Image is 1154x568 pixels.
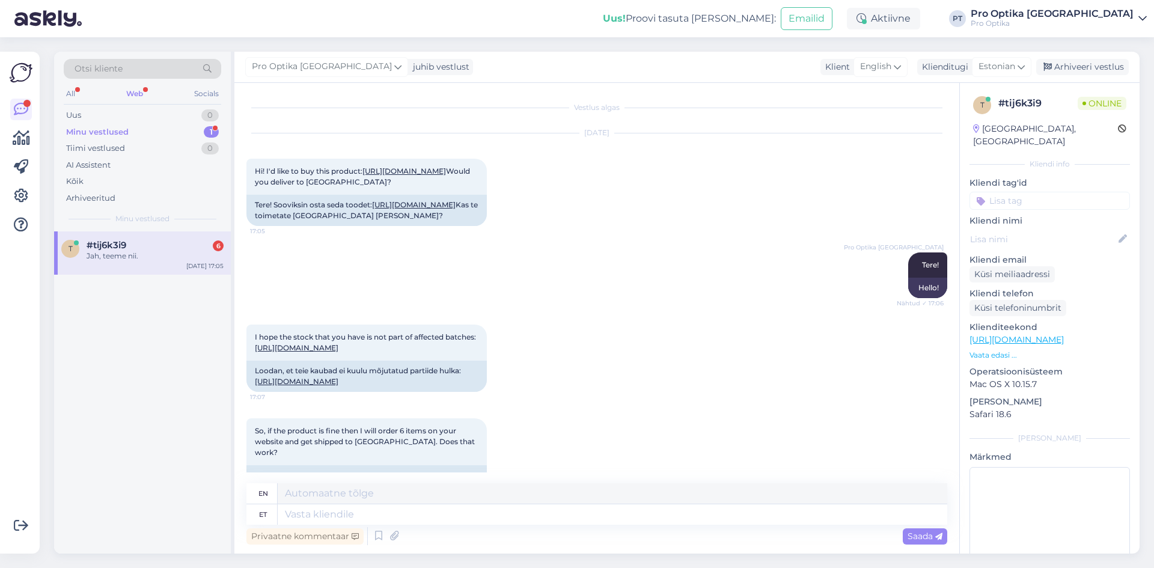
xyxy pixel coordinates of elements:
div: PT [949,10,966,27]
p: Kliendi telefon [969,287,1130,300]
span: So, if the product is fine then I will order 6 items on your website and get shipped to [GEOGRAPH... [255,426,477,457]
span: I hope the stock that you have is not part of affected batches: [255,332,476,352]
div: juhib vestlust [408,61,469,73]
div: AI Assistent [66,159,111,171]
div: 0 [201,142,219,154]
button: Emailid [781,7,832,30]
div: Loodan, et teie kaubad ei kuulu mõjutatud partiide hulka: [246,361,487,392]
div: Seega, kui toode on korras, siis tellin teie veebisaidilt 6 toodet [PERSON_NAME] need [GEOGRAPHIC... [246,465,487,507]
span: t [69,244,73,253]
div: Pro Optika [971,19,1134,28]
span: 17:05 [250,227,295,236]
div: Klienditugi [917,61,968,73]
p: Kliendi tag'id [969,177,1130,189]
div: Socials [192,86,221,102]
span: Saada [908,531,942,542]
span: Tere! [922,260,939,269]
div: Tiimi vestlused [66,142,125,154]
span: Pro Optika [GEOGRAPHIC_DATA] [844,243,944,252]
div: Arhiveeritud [66,192,115,204]
div: Jah, teeme nii. [87,251,224,261]
p: Mac OS X 10.15.7 [969,378,1130,391]
p: Kliendi email [969,254,1130,266]
a: Pro Optika [GEOGRAPHIC_DATA]Pro Optika [971,9,1147,28]
span: 17:07 [250,392,295,402]
div: [GEOGRAPHIC_DATA], [GEOGRAPHIC_DATA] [973,123,1118,148]
div: et [259,504,267,525]
div: [DATE] [246,127,947,138]
div: Klient [820,61,850,73]
div: Aktiivne [847,8,920,29]
a: [URL][DOMAIN_NAME] [362,166,446,176]
b: Uus! [603,13,626,24]
a: [URL][DOMAIN_NAME] [372,200,456,209]
div: Proovi tasuta [PERSON_NAME]: [603,11,776,26]
div: Küsi telefoninumbrit [969,300,1066,316]
span: Pro Optika [GEOGRAPHIC_DATA] [252,60,392,73]
p: Operatsioonisüsteem [969,365,1130,378]
div: Vestlus algas [246,102,947,113]
p: [PERSON_NAME] [969,395,1130,408]
div: Tere! Sooviksin osta seda toodet: Kas te toimetate [GEOGRAPHIC_DATA] [PERSON_NAME]? [246,195,487,226]
div: 1 [204,126,219,138]
span: Otsi kliente [75,63,123,75]
div: Uus [66,109,81,121]
div: All [64,86,78,102]
span: Hi! I'd like to buy this product: Would you deliver to [GEOGRAPHIC_DATA]? [255,166,472,186]
div: Kliendi info [969,159,1130,169]
span: Minu vestlused [115,213,169,224]
div: Arhiveeri vestlus [1036,59,1129,75]
div: 6 [213,240,224,251]
div: Web [124,86,145,102]
a: [URL][DOMAIN_NAME] [255,377,338,386]
span: Estonian [978,60,1015,73]
span: #tij6k3i9 [87,240,126,251]
span: English [860,60,891,73]
div: [DATE] 17:05 [186,261,224,270]
span: Nähtud ✓ 17:06 [897,299,944,308]
span: t [980,100,985,109]
span: Online [1078,97,1126,110]
input: Lisa tag [969,192,1130,210]
div: Privaatne kommentaar [246,528,364,545]
p: Kliendi nimi [969,215,1130,227]
div: Pro Optika [GEOGRAPHIC_DATA] [971,9,1134,19]
img: Askly Logo [10,61,32,84]
div: Kõik [66,176,84,188]
div: [PERSON_NAME] [969,433,1130,444]
div: Küsi meiliaadressi [969,266,1055,282]
input: Lisa nimi [970,233,1116,246]
div: en [258,483,268,504]
div: # tij6k3i9 [998,96,1078,111]
a: [URL][DOMAIN_NAME] [969,334,1064,345]
p: Vaata edasi ... [969,350,1130,361]
a: [URL][DOMAIN_NAME] [255,343,338,352]
div: 0 [201,109,219,121]
p: Klienditeekond [969,321,1130,334]
p: Märkmed [969,451,1130,463]
div: Minu vestlused [66,126,129,138]
p: Safari 18.6 [969,408,1130,421]
div: Hello! [908,278,947,298]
